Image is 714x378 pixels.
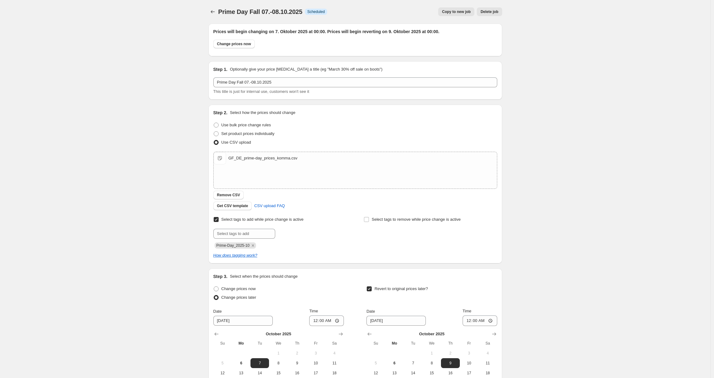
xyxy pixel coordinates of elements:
span: 10 [462,361,476,366]
button: Saturday October 18 2025 [478,368,497,378]
button: Thursday October 9 2025 [441,358,460,368]
h2: Step 1. [213,66,228,72]
span: Su [369,341,383,346]
th: Thursday [288,338,306,348]
span: Prime-Day_2025-10 [216,243,250,248]
button: Show previous month, September 2025 [365,330,374,338]
span: 13 [234,371,248,376]
span: Copy to new job [442,9,471,14]
span: 4 [327,351,341,356]
button: Sunday October 5 2025 [213,358,232,368]
button: Friday October 3 2025 [460,348,478,358]
span: Mo [388,341,401,346]
button: Thursday October 9 2025 [288,358,306,368]
button: Saturday October 11 2025 [478,358,497,368]
th: Friday [460,338,478,348]
button: Saturday October 4 2025 [325,348,344,358]
span: 7 [406,361,420,366]
th: Sunday [366,338,385,348]
span: 2 [443,351,457,356]
button: Show next month, November 2025 [490,330,498,338]
button: Today Monday October 6 2025 [232,358,250,368]
span: Tu [253,341,267,346]
button: Saturday October 4 2025 [478,348,497,358]
span: Mo [234,341,248,346]
a: How does tagging work? [213,253,257,258]
span: Time [463,309,471,313]
button: Wednesday October 8 2025 [422,358,441,368]
button: Thursday October 16 2025 [441,368,460,378]
button: Tuesday October 14 2025 [250,368,269,378]
span: Change prices now [221,286,256,291]
input: 10/6/2025 [366,316,426,326]
span: Use CSV upload [221,140,251,145]
span: Select tags to remove while price change is active [372,217,461,222]
button: Sunday October 12 2025 [366,368,385,378]
span: Remove CSV [217,193,240,198]
span: 16 [443,371,457,376]
p: Optionally give your price [MEDICAL_DATA] a title (eg "March 30% off sale on boots") [230,66,382,72]
span: 18 [481,371,494,376]
div: GF_DE_prime-day_prices_komma.csv [229,155,297,161]
th: Sunday [213,338,232,348]
span: Prime Day Fall 07.-08.10.2025 [218,8,302,15]
span: 14 [406,371,420,376]
th: Monday [232,338,250,348]
h2: Prices will begin changing on 7. Oktober 2025 at 00:00. Prices will begin reverting on 9. Oktober... [213,28,497,35]
input: 12:00 [463,315,497,326]
span: 16 [290,371,304,376]
h2: Step 2. [213,110,228,116]
span: 8 [271,361,285,366]
button: Saturday October 11 2025 [325,358,344,368]
span: 12 [216,371,229,376]
span: 1 [271,351,285,356]
span: 6 [388,361,401,366]
input: 30% off holiday sale [213,77,497,87]
span: Fr [462,341,476,346]
th: Tuesday [250,338,269,348]
button: Thursday October 2 2025 [441,348,460,358]
span: 17 [309,371,323,376]
span: Th [290,341,304,346]
button: Wednesday October 15 2025 [422,368,441,378]
button: Friday October 10 2025 [460,358,478,368]
button: Remove CSV [213,191,244,199]
button: Sunday October 12 2025 [213,368,232,378]
th: Wednesday [269,338,288,348]
th: Wednesday [422,338,441,348]
span: 3 [309,351,323,356]
h2: Step 3. [213,273,228,280]
span: 14 [253,371,267,376]
span: 10 [309,361,323,366]
span: 9 [290,361,304,366]
th: Thursday [441,338,460,348]
span: 7 [253,361,267,366]
span: 13 [388,371,401,376]
button: Thursday October 16 2025 [288,368,306,378]
span: 18 [327,371,341,376]
span: 1 [425,351,438,356]
button: Delete job [477,7,502,16]
span: Scheduled [307,9,325,14]
span: Sa [327,341,341,346]
span: Select tags to add while price change is active [221,217,304,222]
a: CSV upload FAQ [250,201,289,211]
th: Monday [385,338,404,348]
span: Change prices now [217,41,251,46]
button: Wednesday October 1 2025 [422,348,441,358]
span: 2 [290,351,304,356]
span: 6 [234,361,248,366]
span: Date [213,309,222,314]
button: Tuesday October 7 2025 [404,358,422,368]
span: Change prices later [221,295,256,300]
button: Tuesday October 7 2025 [250,358,269,368]
button: Friday October 3 2025 [306,348,325,358]
span: This title is just for internal use, customers won't see it [213,89,309,94]
span: Fr [309,341,323,346]
span: 17 [462,371,476,376]
button: Tuesday October 14 2025 [404,368,422,378]
button: Sunday October 5 2025 [366,358,385,368]
button: Monday October 13 2025 [385,368,404,378]
span: 5 [369,361,383,366]
span: CSV upload FAQ [254,203,285,209]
